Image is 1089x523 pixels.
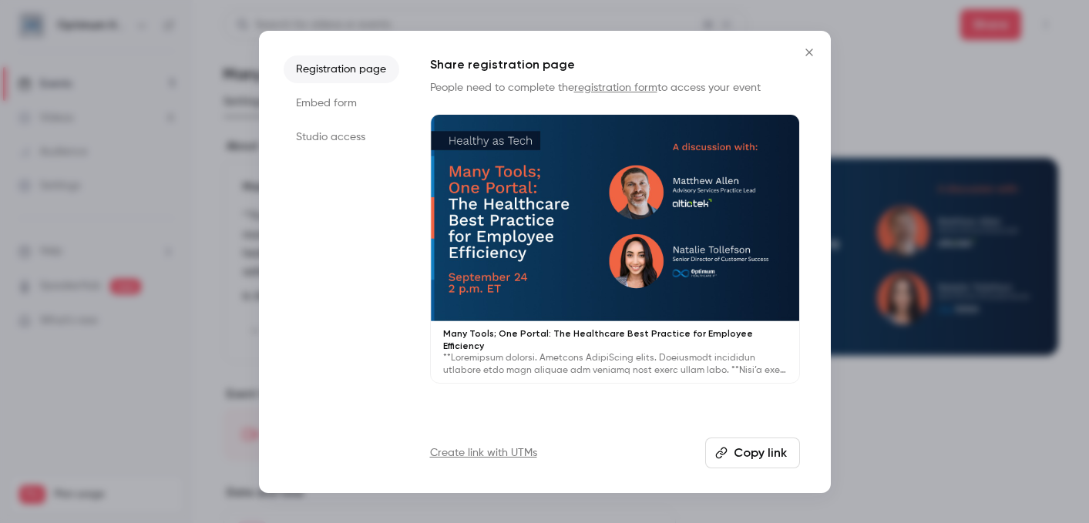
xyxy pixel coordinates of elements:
[430,445,537,461] a: Create link with UTMs
[284,55,399,83] li: Registration page
[443,327,787,352] p: Many Tools; One Portal: The Healthcare Best Practice for Employee Efficiency
[574,82,657,93] a: registration form
[794,37,825,68] button: Close
[284,89,399,117] li: Embed form
[430,114,800,384] a: Many Tools; One Portal: The Healthcare Best Practice for Employee Efficiency**Loremipsum dolorsi....
[284,123,399,151] li: Studio access
[430,80,800,96] p: People need to complete the to access your event
[443,352,787,377] p: **Loremipsum dolorsi. Ametcons AdipiScing elits. Doeiusmodt incididun utlabore etdo magn aliquae ...
[705,438,800,468] button: Copy link
[430,55,800,74] h1: Share registration page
